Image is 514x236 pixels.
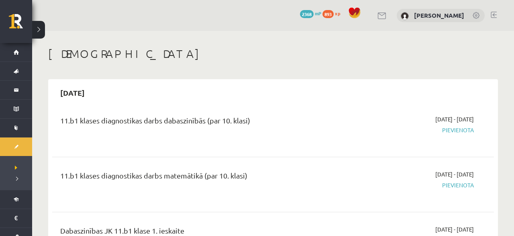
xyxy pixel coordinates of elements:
[322,10,334,18] span: 893
[300,10,321,16] a: 2368 mP
[344,126,474,134] span: Pievienota
[300,10,314,18] span: 2368
[401,12,409,20] img: Līva Ādmīdiņa
[435,170,474,179] span: [DATE] - [DATE]
[322,10,344,16] a: 893 xp
[48,47,498,61] h1: [DEMOGRAPHIC_DATA]
[315,10,321,16] span: mP
[60,170,332,185] div: 11.b1 klases diagnostikas darbs matemātikā (par 10. klasi)
[414,11,464,19] a: [PERSON_NAME]
[335,10,340,16] span: xp
[60,115,332,130] div: 11.b1 klases diagnostikas darbs dabaszinībās (par 10. klasi)
[344,181,474,189] span: Pievienota
[52,83,93,102] h2: [DATE]
[435,115,474,123] span: [DATE] - [DATE]
[435,225,474,234] span: [DATE] - [DATE]
[9,14,32,34] a: Rīgas 1. Tālmācības vidusskola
